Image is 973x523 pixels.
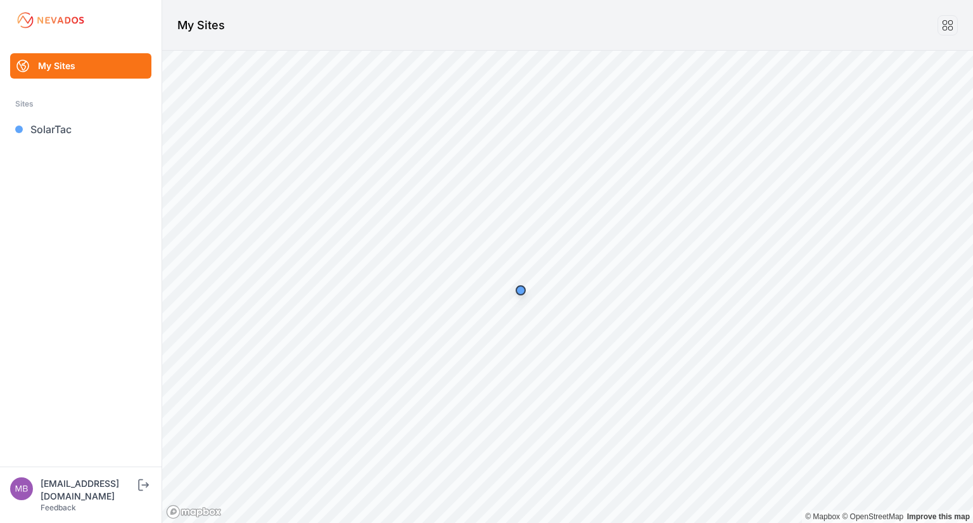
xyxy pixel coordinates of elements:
[10,117,151,142] a: SolarTac
[805,512,840,521] a: Mapbox
[15,96,146,112] div: Sites
[15,10,86,30] img: Nevados
[162,51,973,523] canvas: Map
[10,477,33,500] img: mb@sbenergy.com
[10,53,151,79] a: My Sites
[41,477,136,503] div: [EMAIL_ADDRESS][DOMAIN_NAME]
[166,505,222,519] a: Mapbox logo
[508,278,533,303] div: Map marker
[907,512,970,521] a: Map feedback
[41,503,76,512] a: Feedback
[842,512,903,521] a: OpenStreetMap
[177,16,225,34] h1: My Sites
